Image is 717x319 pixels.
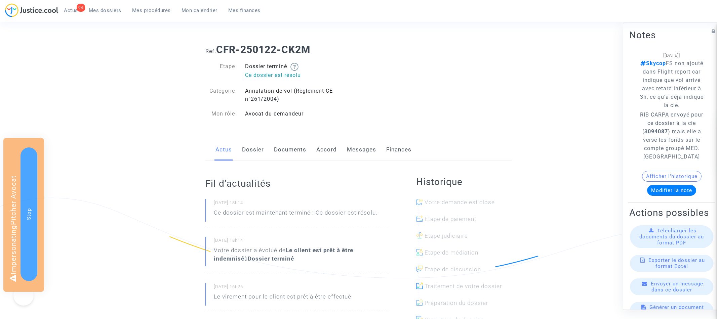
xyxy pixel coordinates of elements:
b: CFR-250122-CK2M [216,44,310,55]
div: Annulation de vol (Règlement CE n°261/2004) [240,87,359,103]
span: Mes finances [228,7,261,13]
a: Mon calendrier [176,5,223,15]
a: Documents [274,139,306,161]
a: Messages [347,139,376,161]
a: Mes procédures [127,5,176,15]
div: Impersonating [3,138,44,292]
a: Finances [386,139,411,161]
img: help.svg [290,63,298,71]
span: Votre demande est close [425,199,495,206]
a: 94Actus [58,5,83,15]
span: Exporter le dossier au format Excel [648,257,705,269]
h2: Historique [416,176,512,188]
iframe: Help Scout Beacon - Open [13,285,34,306]
div: Catégorie [200,87,240,103]
small: [DATE] 18h14 [214,200,389,209]
span: Mes dossiers [89,7,121,13]
button: Stop [21,147,37,281]
span: Stop [26,208,32,220]
span: Mes procédures [132,7,171,13]
span: Skycop [640,60,666,66]
div: Dossier terminé [240,62,359,80]
span: [[DATE]] [663,53,680,58]
span: Télécharger les documents du dossier au format PDF [639,228,704,246]
div: Mon rôle [200,110,240,118]
p: Ce dossier est résolu [245,71,354,79]
a: Dossier [242,139,264,161]
span: Envoyer un message dans ce dossier [651,281,703,293]
a: Mes finances [223,5,266,15]
p: Le virement pour le client est prêt à être effectué [214,292,351,304]
a: Mes dossiers [83,5,127,15]
span: Ref. [205,48,216,54]
h2: Notes [629,29,714,41]
a: Actus [215,139,232,161]
div: 94 [77,4,85,12]
div: Avocat du demandeur [240,110,359,118]
span: Générer un document pour ce dossier [649,304,704,316]
strong: 3094087 [644,128,668,135]
b: Dossier terminé [248,255,294,262]
h2: Fil d’actualités [205,178,389,189]
small: [DATE] 16h26 [214,284,389,292]
small: [DATE] 18h14 [214,237,389,246]
p: RIB CARPA envoyé pour ce dossier à la cie ( ) mais elle a versé les fonds sur le compte groupé ME... [639,110,704,161]
img: jc-logo.svg [5,3,58,17]
button: Afficher l'historique [642,171,702,182]
div: Etape [200,62,240,80]
span: FS non ajouté dans Flight report car indique que vol arrivé avec retard inférieur à 3h, ce qu'a d... [640,60,704,108]
span: Mon calendrier [182,7,217,13]
div: Votre dossier a évolué de à [214,246,389,263]
span: Actus [64,7,78,13]
p: Ce dossier est maintenant terminé : Ce dossier est résolu. [214,209,377,220]
button: Modifier la note [647,185,696,196]
h2: Actions possibles [629,207,714,219]
a: Accord [316,139,337,161]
